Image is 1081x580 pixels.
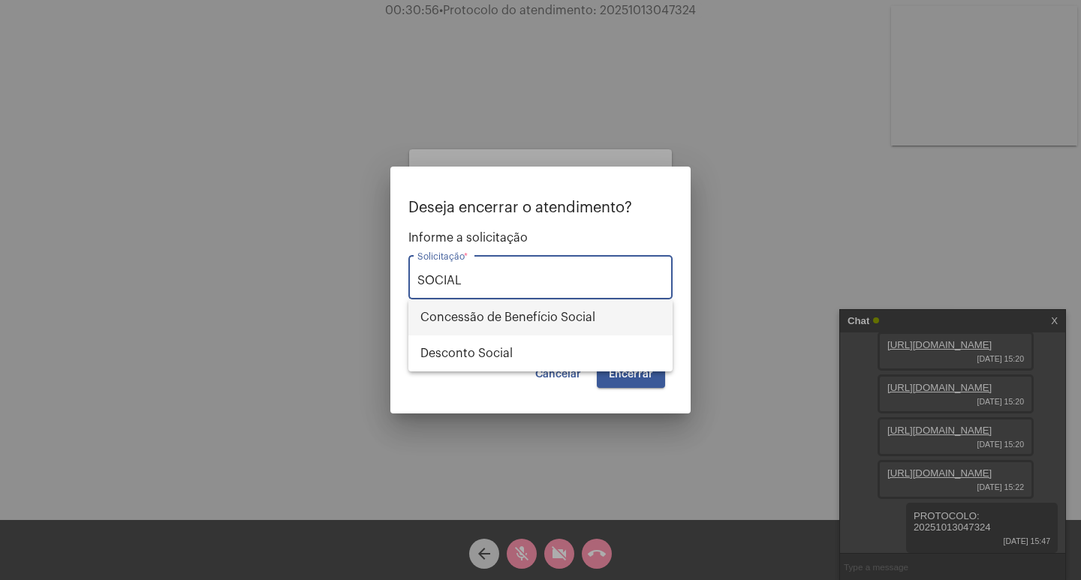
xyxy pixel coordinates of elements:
span: Encerrar [609,369,653,380]
p: Deseja encerrar o atendimento? [408,200,673,216]
span: Concessão de Benefício Social [420,299,661,335]
button: Encerrar [597,361,665,388]
span: Informe a solicitação [408,231,673,245]
input: Buscar solicitação [417,274,664,287]
button: Cancelar [523,361,593,388]
span: Desconto Social [420,335,661,371]
span: Cancelar [535,369,581,380]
